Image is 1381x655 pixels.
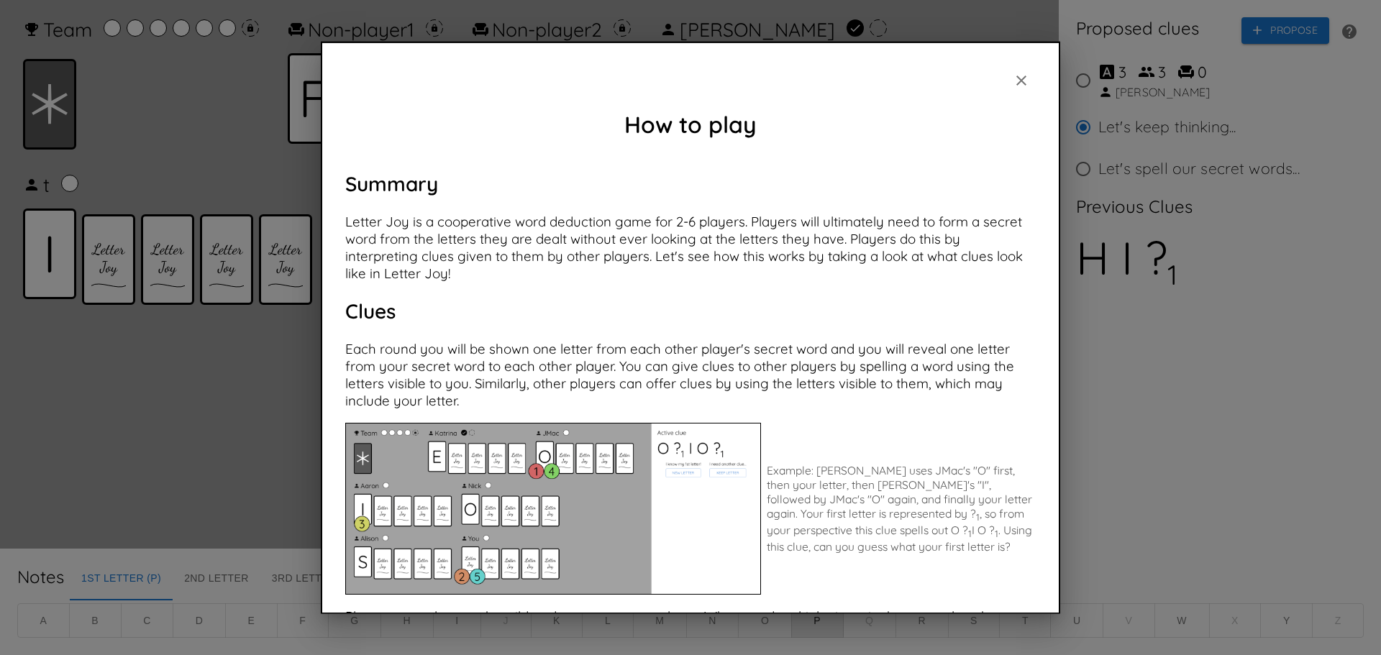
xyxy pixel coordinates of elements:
[345,340,1036,409] p: Each round you will be shown one letter from each other player's secret word and you will reveal ...
[345,423,761,595] img: Typical clue
[976,511,980,523] sub: 1
[767,463,1036,554] small: Example: [PERSON_NAME] uses JMac's "O" first, then your letter, then [PERSON_NAME]'s "I", followe...
[345,212,1036,281] p: Letter Joy is a cooperative word deduction game for 2-6 players. Players will ultimately need to ...
[995,528,998,539] sub: 1
[345,170,1036,196] h2: Summary
[951,523,1001,537] span: O ? I O ? .
[624,110,757,139] h1: How to play
[345,608,1036,642] p: Players may also use the wildcard to represent any letter. When used multiple times in the same c...
[345,298,1036,324] h2: Clues
[968,528,972,539] sub: 1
